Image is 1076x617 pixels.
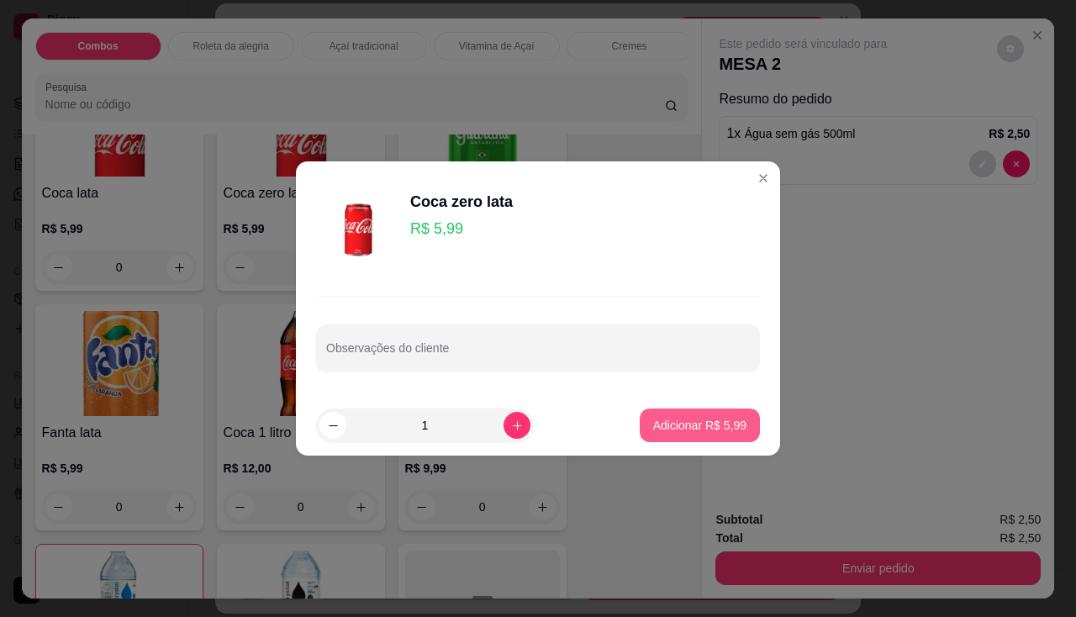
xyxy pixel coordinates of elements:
[653,417,746,434] p: Adicionar R$ 5,99
[410,190,513,214] div: Coca zero lata
[326,346,750,363] input: Observações do cliente
[319,412,346,439] button: decrease-product-quantity
[640,409,760,442] button: Adicionar R$ 5,99
[750,165,777,192] button: Close
[316,175,400,259] img: product-image
[410,217,513,240] p: R$ 5,99
[504,412,530,439] button: increase-product-quantity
